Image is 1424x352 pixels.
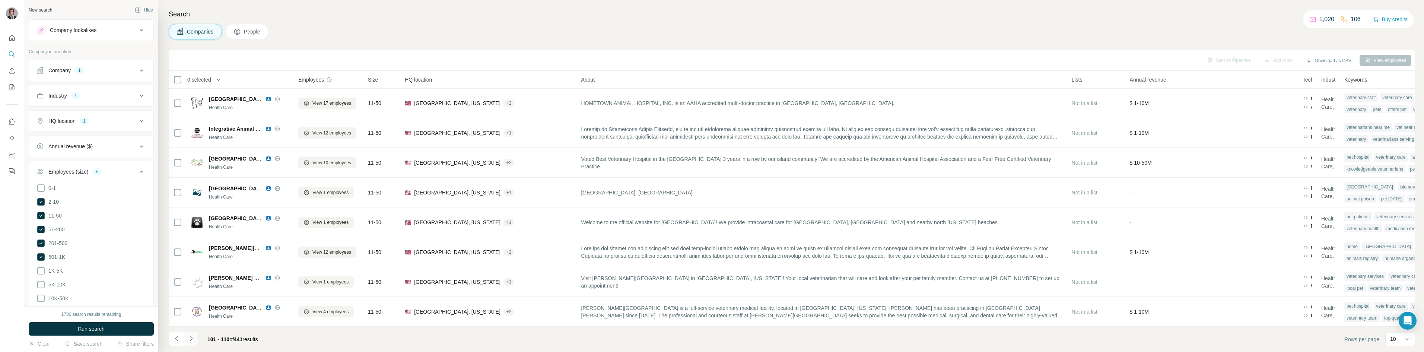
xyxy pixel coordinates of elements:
div: + 1 [503,189,515,196]
span: 🇺🇸 [405,308,411,315]
span: [GEOGRAPHIC_DATA], [US_STATE] [414,278,500,286]
span: $ 1-10M [1130,249,1149,255]
span: View 1 employees [312,189,349,196]
span: Not in a list [1072,130,1097,136]
span: Industry [1321,76,1340,83]
span: 501-1K [45,253,65,261]
span: Google Tag Manager, [1311,154,1312,162]
span: 11-50 [368,219,381,226]
span: Employees [298,76,324,83]
span: 🇺🇸 [405,129,411,137]
span: Not in a list [1072,190,1097,196]
span: Voted Best Veterinary Hospital in the [GEOGRAPHIC_DATA] 3 years in a row by our island community!... [581,155,1062,170]
p: Company information [29,48,154,55]
img: LinkedIn logo [266,96,271,102]
div: Health Care [209,313,289,320]
span: About [581,76,595,83]
button: My lists [6,80,18,94]
span: [GEOGRAPHIC_DATA] [209,156,265,162]
div: Health Care [209,223,289,230]
button: Navigate to next page [184,331,198,346]
div: veterinary care [1374,302,1408,311]
button: HQ location1 [29,112,153,130]
span: Health Care, Pet, Veterinary, Hospital, Medical [1321,96,1344,111]
img: Logo of Island Hammock Pet Hospital [191,157,203,169]
span: Google Tag Manager, [1311,95,1312,102]
div: veterinarians near me [1344,123,1392,132]
div: 1 [80,118,89,124]
span: Health Care, Hospital, Pet, Veterinary, Medical, Animal Feed, Health Diagnostics [1321,126,1344,140]
div: vet near me [1394,123,1422,132]
div: home [1344,242,1360,251]
img: Avatar [6,7,18,19]
span: [GEOGRAPHIC_DATA], [US_STATE] [414,99,500,107]
p: 10 [1390,335,1396,343]
button: Hide [130,4,158,16]
span: $ 1-10M [1130,130,1149,136]
img: LinkedIn logo [266,156,271,162]
div: 1780 search results remaining [61,311,121,318]
button: Download as CSV [1301,55,1356,66]
div: Health Care [209,134,289,141]
span: HQ location [405,76,432,83]
div: Health Care [209,253,289,260]
span: [GEOGRAPHIC_DATA]/All Pets Dental Clinic [209,96,318,102]
div: + 1 [503,279,515,285]
span: 10K-50K [45,295,69,302]
span: View 12 employees [312,249,351,256]
button: Feedback [6,164,18,178]
span: [GEOGRAPHIC_DATA] [209,215,265,221]
div: 1 [75,67,84,74]
p: 5,020 [1319,15,1334,24]
span: Not in a list [1072,219,1097,225]
span: [GEOGRAPHIC_DATA], [US_STATE] [414,219,500,226]
span: View 17 employees [312,100,351,107]
div: offers pet [1386,105,1409,114]
span: $ 1-10M [1130,309,1149,315]
span: WordPress, [1311,163,1312,170]
span: [GEOGRAPHIC_DATA], [US_STATE] [414,308,500,315]
span: Health Care, Pet, Veterinary, Hospital, Animal Feed, Medical [1321,215,1344,230]
span: Not in a list [1072,279,1097,285]
span: October CMS, [1311,252,1312,260]
div: veterinary care [1380,93,1414,102]
span: Not in a list [1072,160,1097,166]
button: Company lookalikes [29,21,153,39]
span: View 12 employees [312,130,351,136]
img: LinkedIn logo [266,215,271,221]
span: 11-50 [45,212,62,219]
span: Technologies [1303,76,1333,83]
div: veterinary services [1374,212,1416,221]
span: [GEOGRAPHIC_DATA], [GEOGRAPHIC_DATA] [581,189,692,196]
div: veterinarians serving [1371,135,1417,144]
span: 2-10 [45,198,59,206]
span: Health Care, Pet, Veterinary, Hospital, Medical [1321,185,1344,200]
span: $ 1-10M [1130,100,1149,106]
div: pet hospital [1344,153,1371,162]
button: Share filters [117,340,154,348]
span: HOMETOWN ANIMAL HOSPITAL, INC. is an AAHA accredited multi-doctor practice in [GEOGRAPHIC_DATA], ... [581,99,894,107]
span: Lore ips dol sitamet con adipiscing elit sed doei temp-incidi utlabo etdolo mag aliqua en admi ve... [581,245,1062,260]
span: $ 10-50M [1130,160,1152,166]
button: Run search [29,322,154,336]
div: + 2 [503,159,515,166]
div: Company lookalikes [50,26,96,34]
span: Google Tag Manager, [1311,273,1312,281]
span: Not in a list [1072,309,1097,315]
span: [GEOGRAPHIC_DATA], [US_STATE] [414,159,500,167]
span: View 10 employees [312,159,351,166]
span: Google Tag Manager, [1311,303,1312,311]
span: 51-200 [45,226,65,233]
span: WordPress, [1311,282,1312,289]
span: 🇺🇸 [405,99,411,107]
img: Logo of Justin Bartlett Animal Hospital [191,250,203,254]
button: Employees (size)5 [29,163,153,184]
span: 11-50 [368,248,381,256]
button: View 1 employees [298,217,354,228]
img: LinkedIn logo [266,245,271,251]
span: - [1130,190,1132,196]
span: 0-1 [45,184,56,192]
span: Welcome to the official website for [GEOGRAPHIC_DATA]! We provide intracoastal care for [GEOGRAPH... [581,219,999,226]
span: Rows per page [1344,336,1379,343]
button: Clear [29,340,50,348]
